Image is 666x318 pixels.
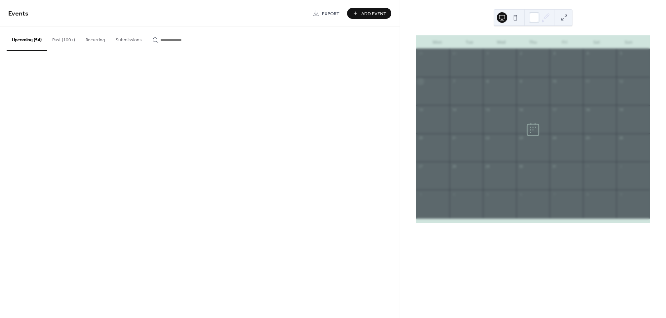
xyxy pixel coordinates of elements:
div: 6 [518,192,523,197]
div: 29 [485,164,490,169]
div: 30 [518,164,523,169]
div: 28 [451,164,456,169]
div: Mon [421,36,453,49]
div: Thu [517,36,549,49]
div: 9 [618,192,623,197]
div: 12 [618,79,623,84]
div: 13 [418,107,423,112]
span: Add Event [361,10,386,17]
div: Tue [453,36,485,49]
div: 1 [585,164,590,169]
div: 26 [618,136,623,140]
div: 8 [485,79,490,84]
span: Events [8,7,28,20]
div: 25 [585,136,590,140]
div: 17 [552,107,557,112]
div: 2 [618,164,623,169]
div: 11 [585,79,590,84]
button: Upcoming (54) [7,27,47,51]
div: 31 [552,164,557,169]
div: 23 [518,136,523,140]
div: 2 [518,51,523,56]
div: Fri [549,36,581,49]
button: Submissions [110,27,147,50]
button: Past (100+) [47,27,80,50]
div: Sun [613,36,645,49]
div: 5 [618,51,623,56]
div: 3 [418,192,423,197]
div: 1 [485,51,490,56]
button: Add Event [347,8,391,19]
div: 3 [552,51,557,56]
div: 14 [451,107,456,112]
div: Wed [485,36,517,49]
div: 8 [585,192,590,197]
div: 21 [451,136,456,140]
div: 29 [418,51,423,56]
div: 5 [485,192,490,197]
div: 30 [451,51,456,56]
div: 16 [518,107,523,112]
button: Recurring [80,27,110,50]
div: Sat [581,36,612,49]
div: 20 [418,136,423,140]
div: 18 [585,107,590,112]
div: 24 [552,136,557,140]
div: 10 [552,79,557,84]
div: 19 [618,107,623,112]
div: 22 [485,136,490,140]
a: Export [308,8,344,19]
div: 7 [451,79,456,84]
div: 6 [418,79,423,84]
div: 7 [552,192,557,197]
span: Export [322,10,339,17]
div: 27 [418,164,423,169]
div: 15 [485,107,490,112]
div: 9 [518,79,523,84]
div: 4 [585,51,590,56]
div: 4 [451,192,456,197]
